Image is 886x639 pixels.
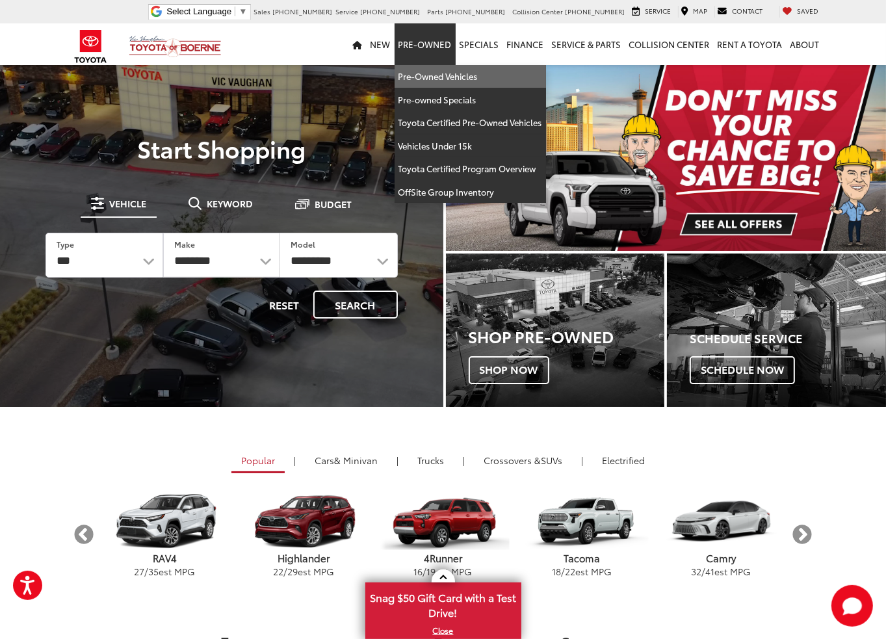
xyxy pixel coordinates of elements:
span: Saved [798,6,819,16]
a: Popular [231,449,285,473]
span: 41 [706,565,715,578]
a: Service [629,6,675,18]
span: Snag $50 Gift Card with a Test Drive! [367,584,520,623]
span: Budget [315,200,352,209]
span: 35 [149,565,159,578]
a: Specials [456,23,503,65]
li: | [460,454,468,467]
span: Service [645,6,671,16]
h4: Schedule Service [690,332,886,345]
a: Cars [305,449,387,471]
span: & Minivan [334,454,378,467]
button: Search [313,291,398,319]
span: 22 [274,565,284,578]
a: New [367,23,395,65]
img: Toyota Tacoma [516,493,648,550]
a: Rent a Toyota [714,23,787,65]
aside: carousel [73,482,814,589]
a: Electrified [592,449,655,471]
a: Finance [503,23,548,65]
span: Service [336,7,359,16]
p: 4Runner [374,551,513,565]
li: | [393,454,402,467]
a: OffSite Group Inventory [395,181,546,203]
button: Previous [73,524,96,547]
span: [PHONE_NUMBER] [361,7,421,16]
span: Vehicle [109,199,146,208]
a: Trucks [408,449,454,471]
span: [PHONE_NUMBER] [566,7,625,16]
a: Schedule Service Schedule Now [667,254,886,407]
span: Keyword [207,199,253,208]
a: Collision Center [625,23,714,65]
a: Pre-Owned [395,23,456,65]
p: / est MPG [96,565,235,578]
span: Parts [428,7,444,16]
span: Contact [733,6,763,16]
span: Schedule Now [690,356,795,384]
span: Crossovers & [484,454,541,467]
span: [PHONE_NUMBER] [273,7,333,16]
label: Model [291,239,315,250]
button: Reset [259,291,311,319]
img: Vic Vaughan Toyota of Boerne [129,35,222,58]
a: SUVs [474,449,572,471]
a: About [787,23,824,65]
a: Shop Pre-Owned Shop Now [446,254,665,407]
img: Toyota 4Runner [377,493,509,549]
a: Home [349,23,367,65]
label: Type [57,239,74,250]
p: Start Shopping [27,135,416,161]
li: | [291,454,299,467]
a: Pre-owned Specials [395,88,546,112]
span: 27 [135,565,145,578]
img: Toyota [66,25,115,68]
button: Toggle Chat Window [831,585,873,627]
a: Toyota Certified Program Overview [395,157,546,181]
span: 29 [288,565,298,578]
span: [PHONE_NUMBER] [446,7,506,16]
a: Contact [714,6,766,18]
span: Shop Now [469,356,549,384]
span: 22 [566,565,576,578]
li: | [578,454,586,467]
span: Select Language [166,7,231,16]
p: RAV4 [96,551,235,565]
img: Toyota RAV4 [99,493,231,550]
p: / est MPG [374,565,513,578]
span: 32 [692,565,702,578]
label: Make [174,239,195,250]
span: 16 [414,565,423,578]
span: Collision Center [513,7,564,16]
span: 19 [427,565,436,578]
span: ▼ [239,7,247,16]
a: Service & Parts: Opens in a new tab [548,23,625,65]
button: Next [791,524,814,547]
a: Toyota Certified Pre-Owned Vehicles [395,111,546,135]
svg: Start Chat [831,585,873,627]
span: 18 [553,565,562,578]
a: My Saved Vehicles [779,6,822,18]
a: Vehicles Under 15k [395,135,546,158]
p: Camry [652,551,791,565]
p: / est MPG [652,565,791,578]
p: / est MPG [235,565,374,578]
span: Sales [254,7,271,16]
p: Tacoma [513,551,652,565]
h3: Shop Pre-Owned [469,328,665,345]
p: / est MPG [513,565,652,578]
a: Pre-Owned Vehicles [395,65,546,88]
img: Toyota Camry [655,493,787,549]
div: Toyota [446,254,665,407]
img: Toyota Highlander [238,493,370,550]
span: Map [694,6,708,16]
div: Toyota [667,254,886,407]
a: Select Language​ [166,7,247,16]
p: Highlander [235,551,374,565]
a: Map [678,6,711,18]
